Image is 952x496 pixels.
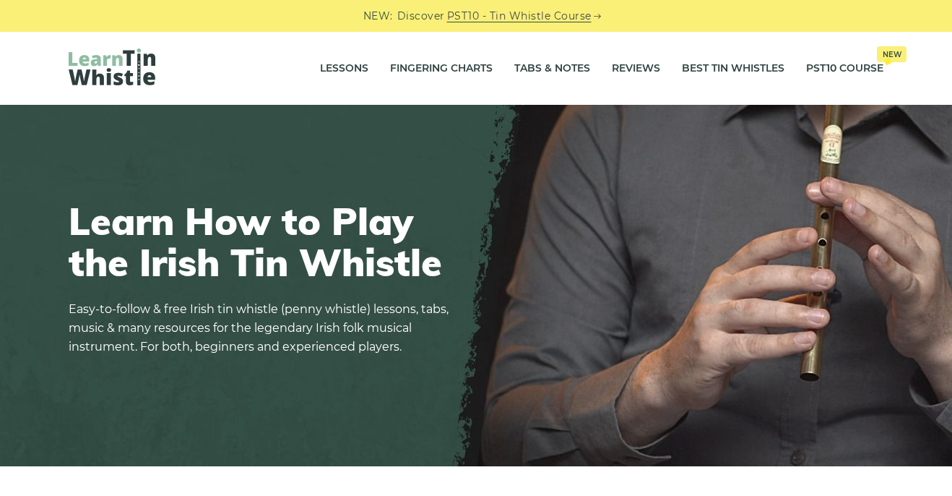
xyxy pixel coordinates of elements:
a: Tabs & Notes [514,51,590,87]
a: Best Tin Whistles [682,51,784,87]
a: PST10 CourseNew [806,51,883,87]
h1: Learn How to Play the Irish Tin Whistle [69,200,459,283]
img: LearnTinWhistle.com [69,48,155,85]
span: New [877,46,906,62]
a: Lessons [320,51,368,87]
a: Reviews [612,51,660,87]
p: Easy-to-follow & free Irish tin whistle (penny whistle) lessons, tabs, music & many resources for... [69,300,459,356]
a: Fingering Charts [390,51,493,87]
